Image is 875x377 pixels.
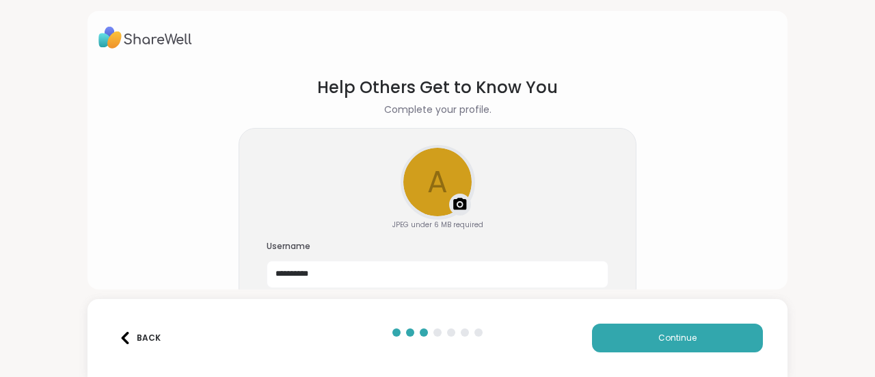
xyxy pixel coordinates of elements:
[592,324,763,352] button: Continue
[119,332,161,344] div: Back
[98,22,192,53] img: ShareWell Logo
[658,332,697,344] span: Continue
[392,220,483,230] div: JPEG under 6 MB required
[267,241,608,252] h3: Username
[112,324,167,352] button: Back
[317,75,558,100] h1: Help Others Get to Know You
[384,103,492,117] h2: Complete your profile.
